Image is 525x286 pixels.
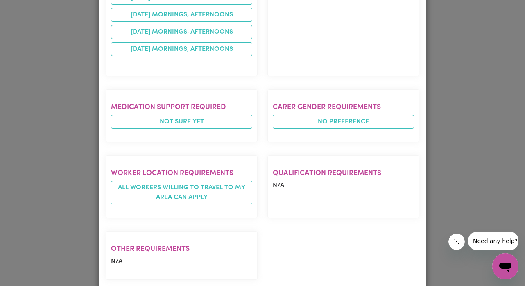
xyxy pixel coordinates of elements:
[111,115,252,129] span: Not sure yet
[111,181,252,204] span: All workers willing to travel to my area can apply
[273,103,414,111] h2: Carer gender requirements
[468,232,518,250] iframe: Message from company
[111,25,252,39] li: [DATE] mornings, afternoons
[111,169,252,177] h2: Worker location requirements
[111,245,252,253] h2: Other requirements
[111,258,122,265] span: N/A
[111,8,252,22] li: [DATE] mornings, afternoons
[448,234,465,250] iframe: Close message
[111,42,252,56] li: [DATE] mornings, afternoons
[273,115,414,129] span: No preference
[273,169,414,177] h2: Qualification requirements
[273,182,284,189] span: N/A
[492,253,518,279] iframe: Button to launch messaging window
[111,103,252,111] h2: Medication Support Required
